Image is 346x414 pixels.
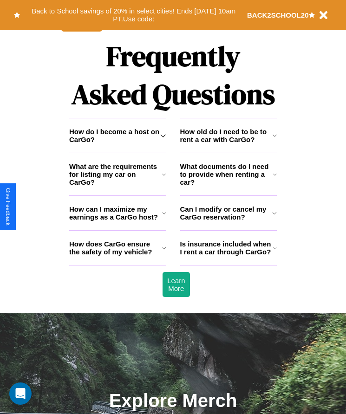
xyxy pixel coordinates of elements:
[69,240,162,256] h3: How does CarGo ensure the safety of my vehicle?
[69,162,162,186] h3: What are the requirements for listing my car on CarGo?
[180,128,273,143] h3: How old do I need to be to rent a car with CarGo?
[69,205,162,221] h3: How can I maximize my earnings as a CarGo host?
[20,5,247,26] button: Back to School savings of 20% in select cities! Ends [DATE] 10am PT.Use code:
[163,272,189,297] button: Learn More
[9,382,32,405] div: Open Intercom Messenger
[69,32,277,118] h1: Frequently Asked Questions
[180,240,273,256] h3: Is insurance included when I rent a car through CarGo?
[247,11,309,19] b: BACK2SCHOOL20
[69,128,160,143] h3: How do I become a host on CarGo?
[180,205,273,221] h3: Can I modify or cancel my CarGo reservation?
[180,162,274,186] h3: What documents do I need to provide when renting a car?
[5,188,11,226] div: Give Feedback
